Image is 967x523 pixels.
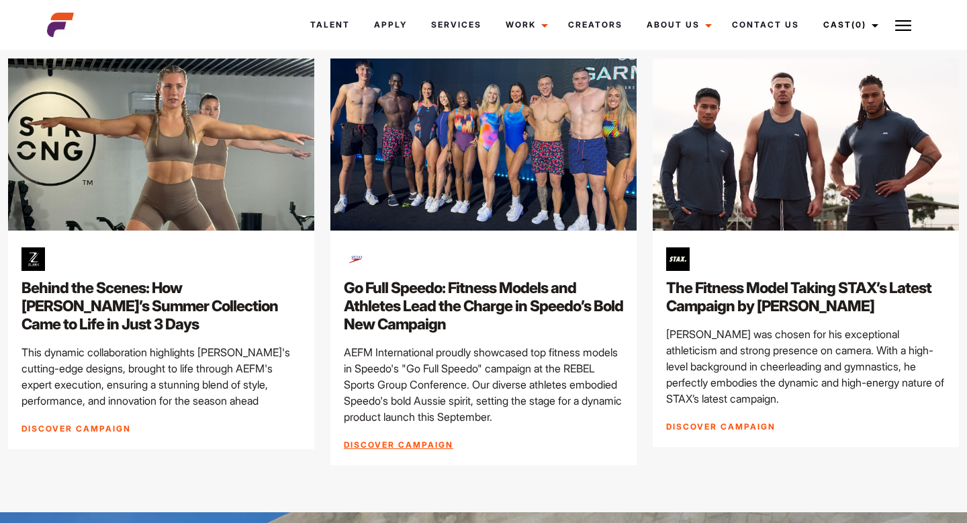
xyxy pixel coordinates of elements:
a: Services [419,7,494,43]
img: images [666,247,690,271]
a: Discover Campaign [666,421,776,432]
img: cropped-aefm-brand-fav-22-square.png [47,11,74,38]
img: 1@3x 12 scaled [653,58,959,231]
h2: The Fitness Model Taking STAX’s Latest Campaign by [PERSON_NAME] [666,279,946,315]
img: speedo old7970.logowik.com_ [344,247,367,271]
p: AEFM International proudly showcased top fitness models in Speedo's "Go Full Speedo" campaign at ... [344,344,623,425]
img: Burger icon [895,17,911,34]
a: Talent [298,7,362,43]
p: [PERSON_NAME] was chosen for his exceptional athleticism and strong presence on camera. With a hi... [666,326,946,407]
img: 1@3x 8 scaled [323,54,645,235]
a: Discover Campaign [21,424,131,434]
h2: Go Full Speedo: Fitness Models and Athletes Lead the Charge in Speedo’s Bold New Campaign [344,279,623,333]
a: Discover Campaign [344,440,453,450]
a: Contact Us [720,7,811,43]
p: This dynamic collaboration highlights [PERSON_NAME]'s cutting-edge designs, brought to life throu... [21,344,301,409]
span: (0) [851,19,866,30]
a: Work [494,7,556,43]
a: Apply [362,7,419,43]
a: Cast(0) [811,7,886,43]
h2: Behind the Scenes: How [PERSON_NAME]’s Summer Collection Came to Life in Just 3 Days [21,279,301,333]
a: About Us [635,7,720,43]
a: Creators [556,7,635,43]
